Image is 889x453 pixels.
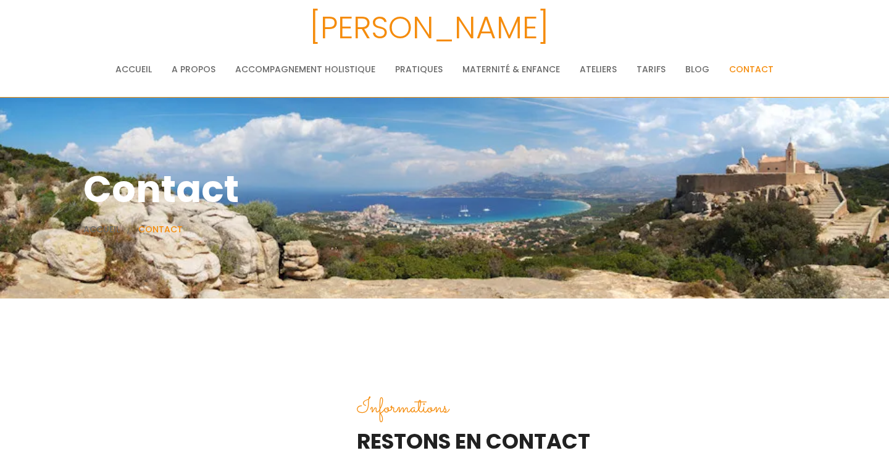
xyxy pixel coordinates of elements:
[83,223,120,235] a: Accueil
[729,57,774,82] a: Contact
[34,3,824,53] h3: [PERSON_NAME]
[235,57,375,82] a: Accompagnement holistique
[395,57,443,82] a: Pratiques
[580,57,617,82] a: Ateliers
[685,57,709,82] a: Blog
[172,57,215,82] a: A propos
[138,222,183,237] li: Contact
[115,57,152,82] a: Accueil
[636,57,666,82] a: Tarifs
[83,159,806,219] h1: Contact
[462,57,560,82] a: Maternité & Enfance
[357,391,753,425] h3: Informations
